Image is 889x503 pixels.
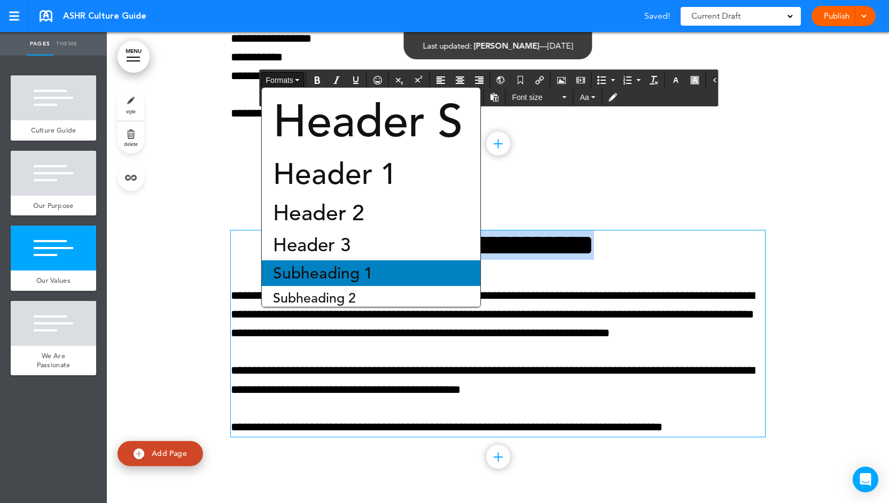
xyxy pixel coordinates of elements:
[604,89,622,105] div: Toggle Tracking Changes
[272,234,352,257] span: Header 3
[53,32,80,56] a: Theme
[266,76,293,84] span: Formats
[572,72,590,88] div: Insert/edit media
[272,290,357,306] span: Subheading 2
[31,126,76,135] span: Culture Guide
[552,72,571,88] div: Airmason image
[272,264,374,283] span: Subheading 1
[118,41,150,73] a: MENU
[11,196,96,216] a: Our Purpose
[619,72,644,88] div: Numbered list
[118,89,144,121] a: style
[36,276,71,285] span: Our Values
[11,346,96,375] a: We Are Passionate
[126,108,136,114] span: style
[511,72,529,88] div: Anchor
[474,41,540,51] span: [PERSON_NAME]
[531,72,549,88] div: Insert/edit airmason link
[118,121,144,153] a: delete
[33,201,73,210] span: Our Purpose
[644,12,670,20] span: Saved!
[470,72,488,88] div: Align right
[432,72,450,88] div: Align left
[272,94,464,149] span: Header S
[27,32,53,56] a: Pages
[548,41,573,51] span: [DATE]
[594,72,618,88] div: Bullet list
[134,448,144,459] img: add.svg
[645,72,663,88] div: Clear formatting
[391,72,409,88] div: Subscript
[11,120,96,141] a: Culture Guide
[485,89,503,105] div: Paste as text
[124,141,138,147] span: delete
[463,89,481,105] div: Redo
[580,93,589,102] span: Aa
[11,270,96,291] a: Our Values
[853,467,878,492] div: Open Intercom Messenger
[37,351,71,370] span: We Are Passionate
[410,72,428,88] div: Superscript
[423,42,573,50] div: —
[708,72,726,88] div: Source code
[308,72,326,88] div: Bold
[512,92,560,103] span: Font size
[423,41,472,51] span: Last updated:
[327,72,346,88] div: Italic
[118,441,203,466] a: Add Page
[691,9,740,24] span: Current Draft
[451,72,469,88] div: Align center
[820,6,853,26] a: Publish
[152,448,187,458] span: Add Page
[272,156,398,192] span: Header 1
[272,199,365,227] span: Header 2
[492,72,510,88] div: Insert/Edit global anchor link
[63,10,146,22] span: ASHR Culture Guide
[347,72,365,88] div: Underline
